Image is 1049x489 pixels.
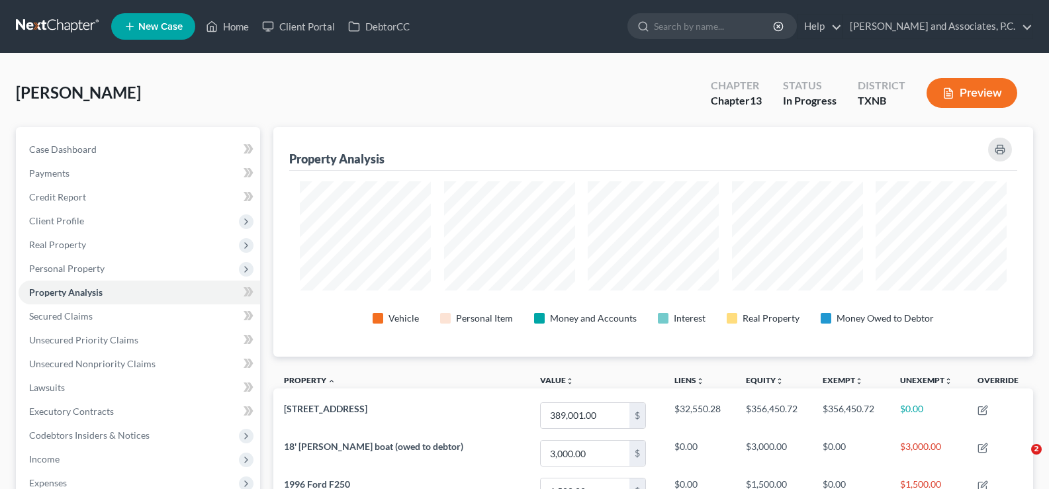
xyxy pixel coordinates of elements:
[735,435,812,472] td: $3,000.00
[19,376,260,400] a: Lawsuits
[284,403,367,414] span: [STREET_ADDRESS]
[837,312,934,325] div: Money Owed to Debtor
[674,312,706,325] div: Interest
[328,377,336,385] i: expand_less
[199,15,255,38] a: Home
[540,375,574,385] a: Valueunfold_more
[776,377,784,385] i: unfold_more
[823,375,863,385] a: Exemptunfold_more
[456,312,513,325] div: Personal Item
[255,15,342,38] a: Client Portal
[19,400,260,423] a: Executory Contracts
[664,435,735,472] td: $0.00
[29,453,60,465] span: Income
[19,138,260,161] a: Case Dashboard
[19,185,260,209] a: Credit Report
[29,358,156,369] span: Unsecured Nonpriority Claims
[629,441,645,466] div: $
[29,429,150,441] span: Codebtors Insiders & Notices
[138,22,183,32] span: New Case
[541,403,629,428] input: 0.00
[342,15,416,38] a: DebtorCC
[783,78,837,93] div: Status
[812,435,889,472] td: $0.00
[629,403,645,428] div: $
[711,78,762,93] div: Chapter
[284,375,336,385] a: Property expand_less
[746,375,784,385] a: Equityunfold_more
[783,93,837,109] div: In Progress
[19,161,260,185] a: Payments
[29,287,103,298] span: Property Analysis
[1031,444,1042,455] span: 2
[743,312,799,325] div: Real Property
[29,167,69,179] span: Payments
[889,435,968,472] td: $3,000.00
[29,263,105,274] span: Personal Property
[29,239,86,250] span: Real Property
[944,377,952,385] i: unfold_more
[29,334,138,345] span: Unsecured Priority Claims
[29,215,84,226] span: Client Profile
[541,441,629,466] input: 0.00
[1004,444,1036,476] iframe: Intercom live chat
[858,78,905,93] div: District
[750,94,762,107] span: 13
[711,93,762,109] div: Chapter
[19,352,260,376] a: Unsecured Nonpriority Claims
[900,375,952,385] a: Unexemptunfold_more
[19,281,260,304] a: Property Analysis
[927,78,1017,108] button: Preview
[29,144,97,155] span: Case Dashboard
[388,312,419,325] div: Vehicle
[654,14,775,38] input: Search by name...
[29,477,67,488] span: Expenses
[29,406,114,417] span: Executory Contracts
[696,377,704,385] i: unfold_more
[889,396,968,434] td: $0.00
[566,377,574,385] i: unfold_more
[812,396,889,434] td: $356,450.72
[29,310,93,322] span: Secured Claims
[855,377,863,385] i: unfold_more
[289,151,385,167] div: Property Analysis
[29,191,86,202] span: Credit Report
[284,441,463,452] span: 18' [PERSON_NAME] boat (owed to debtor)
[19,328,260,352] a: Unsecured Priority Claims
[29,382,65,393] span: Lawsuits
[550,312,637,325] div: Money and Accounts
[843,15,1032,38] a: [PERSON_NAME] and Associates, P.C.
[735,396,812,434] td: $356,450.72
[858,93,905,109] div: TXNB
[967,367,1033,397] th: Override
[664,396,735,434] td: $32,550.28
[19,304,260,328] a: Secured Claims
[674,375,704,385] a: Liensunfold_more
[16,83,141,102] span: [PERSON_NAME]
[798,15,842,38] a: Help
